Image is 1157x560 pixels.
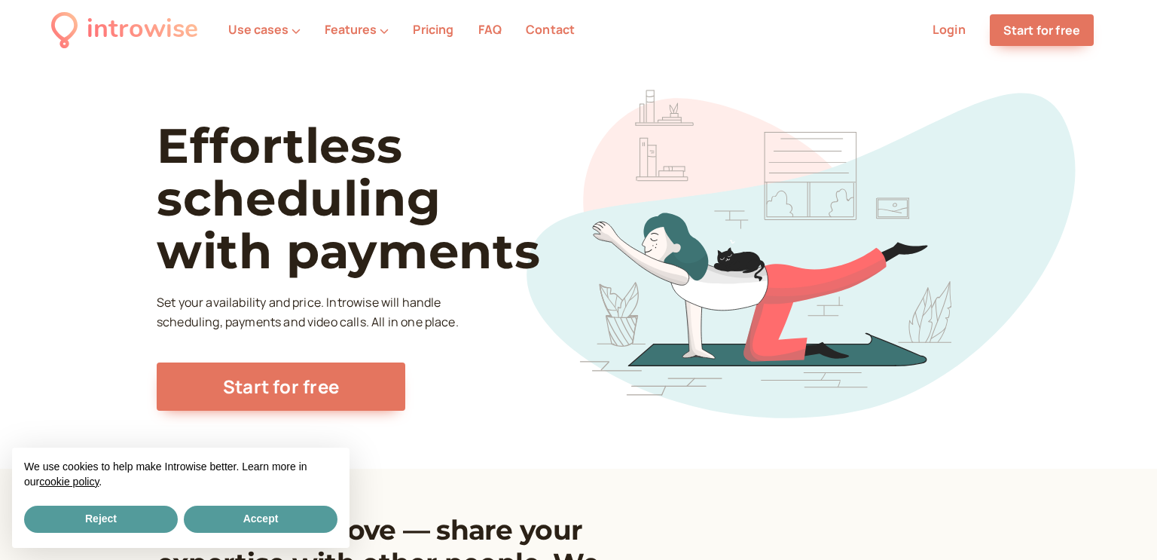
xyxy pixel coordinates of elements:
a: FAQ [478,21,502,38]
button: Reject [24,506,178,533]
a: Start for free [157,363,405,411]
button: Features [325,23,389,36]
a: Login [933,21,966,38]
p: Set your availability and price. Introwise will handle scheduling, payments and video calls. All ... [157,293,462,332]
button: Accept [184,506,337,533]
div: We use cookies to help make Introwise better. Learn more in our . [12,448,350,503]
a: cookie policy [39,476,99,488]
a: Contact [526,21,575,38]
a: Start for free [990,14,1094,46]
h1: Effortless scheduling with payments [157,119,594,278]
a: introwise [51,9,198,50]
button: Use cases [228,23,301,36]
a: Pricing [413,21,453,38]
div: introwise [87,9,198,50]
